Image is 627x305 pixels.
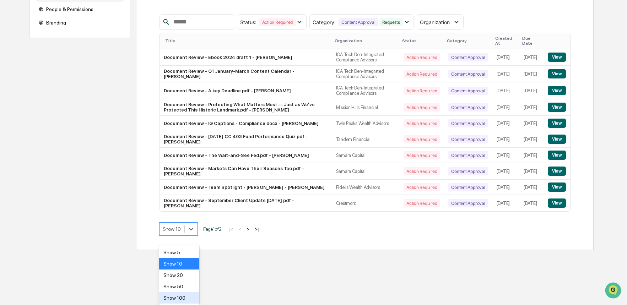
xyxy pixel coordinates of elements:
button: Start new chat [121,56,129,65]
button: View [548,198,566,208]
td: [DATE] [492,116,519,131]
td: [DATE] [519,116,544,131]
td: [DATE] [519,49,544,66]
td: Samara Capital [332,148,399,163]
div: Action Required [404,119,440,127]
div: Action Required [259,18,296,26]
span: Pylon [71,120,86,126]
div: Show 5 [159,247,199,258]
td: [DATE] [519,195,544,211]
div: Content Approval [448,119,488,127]
td: Tandem Financial [332,131,399,148]
div: Action Required [404,167,440,175]
td: [DATE] [492,82,519,99]
td: [DATE] [519,148,544,163]
a: 🗄️Attestations [49,87,91,99]
div: Content Approval [448,135,488,143]
div: 🗄️ [52,90,57,96]
td: [DATE] [492,148,519,163]
button: |< [227,226,235,232]
div: Action Required [404,53,440,61]
a: 🖐️Preclearance [4,87,49,99]
div: Content Approval [448,167,488,175]
td: [DATE] [519,180,544,195]
td: [DATE] [492,195,519,211]
button: View [548,103,566,112]
td: [DATE] [492,66,519,82]
button: View [548,151,566,160]
td: Crestmont [332,195,399,211]
button: View [548,135,566,144]
button: View [548,69,566,78]
div: Action Required [404,199,440,207]
td: Mission Hills Financial [332,99,399,116]
div: Content Approval [448,199,488,207]
td: Document Review - A key Deadline.pdf - [PERSON_NAME] [160,82,331,99]
div: 🔎 [7,104,13,109]
div: Branding [36,16,124,29]
td: Document Review - Ebook 2024 draft 1 - [PERSON_NAME] [160,49,331,66]
div: Start new chat [24,54,117,61]
div: Due Date [522,36,541,46]
div: Action Required [404,151,440,159]
td: Document Review - Q1 January-March Content Calendar - [PERSON_NAME] [160,66,331,82]
td: [DATE] [519,163,544,180]
td: ICA Tech Den-Integrated Compliance Advisors [332,66,399,82]
div: People & Permissions [36,3,124,16]
td: [DATE] [492,163,519,180]
td: Samara Capital [332,163,399,180]
td: Document Review - Markets Can Have Their Seasons Too.pdf - [PERSON_NAME] [160,163,331,180]
a: 🔎Data Lookup [4,100,48,113]
td: [DATE] [519,99,544,116]
div: Requests [379,18,403,26]
td: ICA Tech Den-Integrated Compliance Advisors [332,49,399,66]
td: [DATE] [492,131,519,148]
td: Document Review - September Client Update [DATE].pdf - [PERSON_NAME] [160,195,331,211]
div: Content Approval [448,103,488,111]
div: Show 10 [159,258,199,269]
td: [DATE] [492,49,519,66]
a: Powered byPylon [50,120,86,126]
div: Action Required [404,183,440,191]
div: Action Required [404,135,440,143]
button: View [548,167,566,176]
td: Document Review - The Wait-and-See Fed.pdf - [PERSON_NAME] [160,148,331,163]
img: 1746055101610-c473b297-6a78-478c-a979-82029cc54cd1 [7,54,20,67]
iframe: Open customer support [604,282,623,301]
td: Document Review - Team Spotlight - [PERSON_NAME] - [PERSON_NAME] [160,180,331,195]
button: View [548,86,566,95]
div: 🖐️ [7,90,13,96]
div: Status [402,38,441,43]
td: [DATE] [492,180,519,195]
button: View [548,183,566,192]
span: Attestations [59,89,88,97]
div: Title [165,38,329,43]
span: Data Lookup [14,103,45,110]
div: Action Required [404,103,440,111]
div: Action Required [404,70,440,78]
div: Show 100 [159,292,199,304]
span: Page 1 of 2 [203,226,222,232]
td: [DATE] [492,99,519,116]
div: Content Approval [339,18,378,26]
div: We're available if you need us! [24,61,90,67]
div: Content Approval [448,53,488,61]
span: Category : [313,19,336,25]
div: Show 50 [159,281,199,292]
td: [DATE] [519,66,544,82]
button: View [548,53,566,62]
td: Document Review - [DATE] CC 403 Fund Performance Quiz.pdf - [PERSON_NAME] [160,131,331,148]
span: Status : [240,19,256,25]
td: [DATE] [519,131,544,148]
button: View [548,119,566,128]
div: Content Approval [448,151,488,159]
button: >| [253,226,261,232]
span: Organization [420,19,450,25]
td: Fidelis Wealth Advisors [332,180,399,195]
td: [DATE] [519,82,544,99]
div: Category [447,38,489,43]
div: Content Approval [448,183,488,191]
div: Show 20 [159,269,199,281]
